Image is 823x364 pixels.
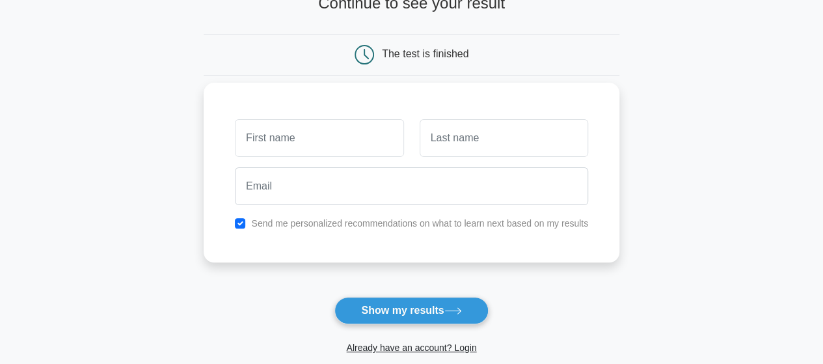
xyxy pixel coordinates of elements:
label: Send me personalized recommendations on what to learn next based on my results [251,218,588,229]
div: The test is finished [382,48,468,59]
a: Already have an account? Login [346,343,476,353]
input: First name [235,119,403,157]
button: Show my results [334,297,488,324]
input: Email [235,167,588,205]
input: Last name [420,119,588,157]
